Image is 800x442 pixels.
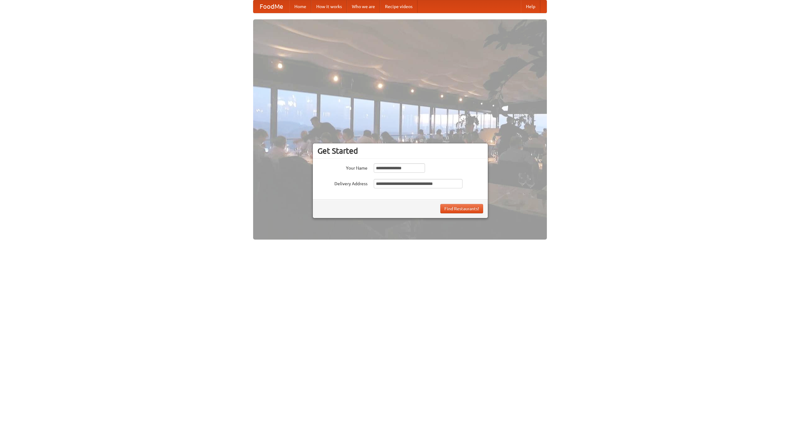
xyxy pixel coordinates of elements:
a: Recipe videos [380,0,417,13]
a: FoodMe [253,0,289,13]
label: Your Name [317,163,367,171]
a: Home [289,0,311,13]
label: Delivery Address [317,179,367,187]
a: Who we are [347,0,380,13]
h3: Get Started [317,146,483,156]
a: How it works [311,0,347,13]
a: Help [521,0,540,13]
button: Find Restaurants! [440,204,483,213]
